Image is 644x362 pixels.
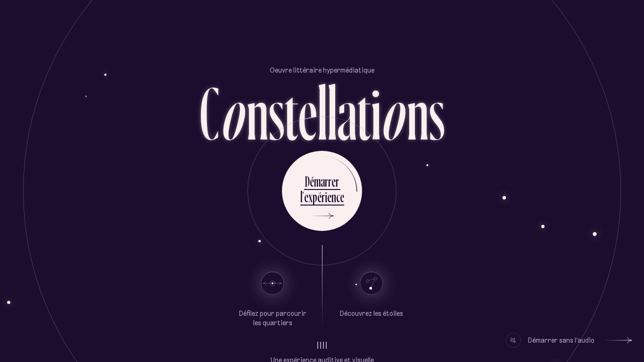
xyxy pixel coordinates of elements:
[247,75,268,150] div: n
[528,333,594,348] div: Démarrer sans l’audio
[298,75,317,150] div: e
[308,188,313,206] div: x
[336,188,340,206] div: c
[268,75,284,150] div: s
[282,151,362,231] button: Démarrerl’expérience
[328,172,331,190] div: r
[336,172,339,190] div: r
[506,333,630,348] button: Démarrer sans l’audio
[331,172,336,190] div: e
[327,75,337,150] div: l
[331,188,336,206] div: n
[284,75,298,150] div: t
[219,75,247,150] div: o
[304,188,308,206] div: e
[322,188,325,206] div: r
[337,75,357,150] div: a
[314,172,321,190] div: m
[340,309,403,319] p: Découvrez les étoiles
[340,188,344,206] div: e
[270,66,374,75] p: Oeuvre littéraire hypermédiatique
[313,188,317,206] div: p
[357,75,371,150] div: t
[310,172,314,190] div: é
[317,75,327,150] div: l
[327,188,331,206] div: e
[300,188,302,206] div: l
[237,309,308,328] p: Défilez pour parcourir les quartiers
[380,75,407,150] div: o
[325,172,328,190] div: r
[317,188,322,206] div: é
[429,75,445,150] div: s
[325,188,327,206] div: i
[302,188,304,206] div: ’
[305,172,310,190] div: D
[371,75,381,150] div: i
[199,75,219,150] div: C
[321,172,325,190] div: a
[407,75,429,150] div: n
